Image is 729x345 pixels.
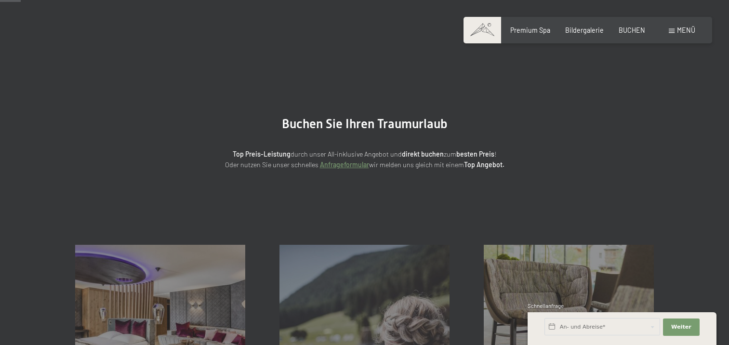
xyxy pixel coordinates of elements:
[456,150,494,158] strong: besten Preis
[402,150,444,158] strong: direkt buchen
[677,26,695,34] span: Menü
[153,149,577,171] p: durch unser All-inklusive Angebot und zum ! Oder nutzen Sie unser schnelles wir melden uns gleich...
[565,26,604,34] a: Bildergalerie
[671,323,691,331] span: Weiter
[619,26,645,34] a: BUCHEN
[528,303,564,309] span: Schnellanfrage
[510,26,550,34] a: Premium Spa
[282,117,448,131] span: Buchen Sie Ihren Traumurlaub
[233,150,291,158] strong: Top Preis-Leistung
[464,160,504,169] strong: Top Angebot.
[663,318,700,336] button: Weiter
[320,160,369,169] a: Anfrageformular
